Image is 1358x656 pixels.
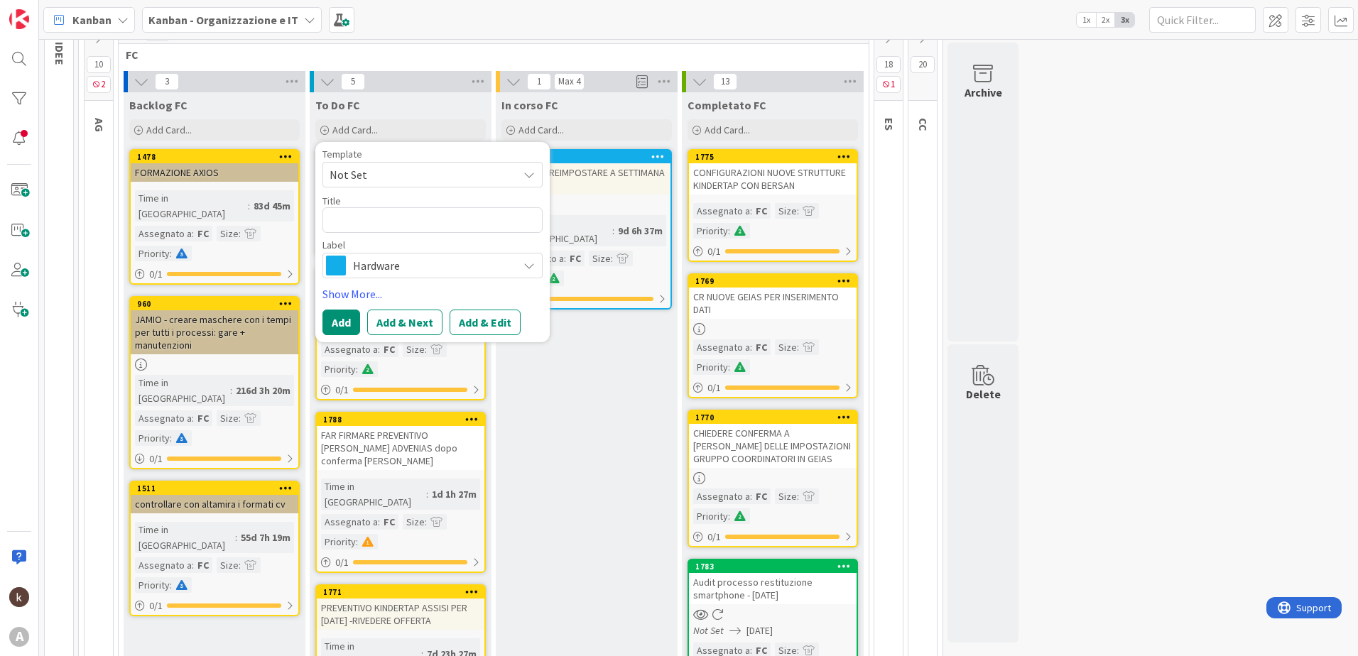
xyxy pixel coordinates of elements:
[527,73,551,90] span: 1
[148,13,298,27] b: Kanban - Organizzazione e IT
[239,557,241,573] span: :
[135,375,230,406] div: Time in [GEOGRAPHIC_DATA]
[746,623,773,638] span: [DATE]
[217,410,239,426] div: Size
[752,488,771,504] div: FC
[380,514,398,530] div: FC
[689,163,857,195] div: CONFIGURAZIONI NUOVE STRUTTURE KINDERTAP CON BERSAN
[693,624,724,637] i: Not Set
[750,339,752,355] span: :
[695,152,857,162] div: 1775
[916,118,930,131] span: CC
[332,124,378,136] span: Add Card...
[378,341,380,357] span: :
[330,165,507,184] span: Not Set
[315,98,360,112] span: To Do FC
[322,195,341,207] label: Title
[239,410,241,426] span: :
[775,488,797,504] div: Size
[135,430,170,446] div: Priority
[9,9,29,29] img: Visit kanbanzone.com
[425,341,427,357] span: :
[317,426,484,470] div: FAR FIRMARE PREVENTIVO [PERSON_NAME] ADVENIAS dopo conferma [PERSON_NAME]
[689,560,857,604] div: 1783Audit processo restituzione smartphone - [DATE]
[566,251,585,266] div: FC
[688,98,766,112] span: Completato FC
[518,124,564,136] span: Add Card...
[135,226,192,241] div: Assegnato a
[149,598,163,613] span: 0 / 1
[317,554,484,572] div: 0/1
[149,267,163,282] span: 0 / 1
[230,383,232,398] span: :
[693,203,750,219] div: Assegnato a
[149,452,163,466] span: 0 / 1
[170,246,172,261] span: :
[317,586,484,598] div: 1771
[170,577,172,593] span: :
[564,251,566,266] span: :
[131,482,298,513] div: 1511controllare con altamira i formati cv
[612,223,614,239] span: :
[237,530,294,545] div: 55d 7h 19m
[689,573,857,604] div: Audit processo restituzione smartphone - [DATE]
[321,514,378,530] div: Assegnato a
[797,488,799,504] span: :
[450,310,521,335] button: Add & Edit
[146,124,192,136] span: Add Card...
[322,149,362,159] span: Template
[689,560,857,573] div: 1783
[693,488,750,504] div: Assegnato a
[707,244,721,259] span: 0 / 1
[129,149,300,285] a: 1478FORMAZIONE AXIOSTime in [GEOGRAPHIC_DATA]:83d 45mAssegnato a:FCSize:Priority:0/1
[705,124,750,136] span: Add Card...
[689,275,857,288] div: 1769
[92,118,107,132] span: AG
[713,73,737,90] span: 13
[966,386,1001,403] div: Delete
[131,310,298,354] div: JAMIO - creare maschere con i tempi per tutti i processi: gare + manutenzioni
[72,11,112,28] span: Kanban
[192,410,194,426] span: :
[1115,13,1134,27] span: 3x
[217,226,239,241] div: Size
[137,152,298,162] div: 1478
[503,151,670,195] div: 171320 TEL DA REIMPOSTARE A SETTIMANA - [DATE]
[135,557,192,573] div: Assegnato a
[131,151,298,163] div: 1478
[131,297,298,354] div: 960JAMIO - creare maschere con i tempi per tutti i processi: gare + manutenzioni
[689,275,857,319] div: 1769CR NUOVE GEIAS PER INSERIMENTO DATI
[501,98,558,112] span: In corso FC
[688,410,858,547] a: 1770CHIEDERE CONFERMA A [PERSON_NAME] DELLE IMPOSTAZIONI GRUPPO COORDINATORI IN GEIASAssegnato a:...
[126,48,851,62] span: FC
[235,530,237,545] span: :
[217,557,239,573] div: Size
[689,411,857,424] div: 1770
[317,586,484,630] div: 1771PREVENTIVO KINDERTAP ASSISI PER [DATE] -RIVEDERE OFFERTA
[321,341,378,357] div: Assegnato a
[317,413,484,470] div: 1788FAR FIRMARE PREVENTIVO [PERSON_NAME] ADVENIAS dopo conferma [PERSON_NAME]
[135,246,170,261] div: Priority
[689,528,857,546] div: 0/1
[321,479,426,510] div: Time in [GEOGRAPHIC_DATA]
[135,410,192,426] div: Assegnato a
[695,276,857,286] div: 1769
[315,412,486,573] a: 1788FAR FIRMARE PREVENTIVO [PERSON_NAME] ADVENIAS dopo conferma [PERSON_NAME]Time in [GEOGRAPHIC_...
[689,411,857,468] div: 1770CHIEDERE CONFERMA A [PERSON_NAME] DELLE IMPOSTAZIONI GRUPPO COORDINATORI IN GEIAS
[1149,7,1256,33] input: Quick Filter...
[693,359,728,375] div: Priority
[137,483,298,493] div: 1511
[689,151,857,163] div: 1775
[611,251,613,266] span: :
[317,598,484,630] div: PREVENTIVO KINDERTAP ASSISI PER [DATE] -RIVEDERE OFFERTA
[356,361,358,377] span: :
[135,522,235,553] div: Time in [GEOGRAPHIC_DATA]
[322,240,345,250] span: Label
[614,223,666,239] div: 9d 6h 37m
[728,508,730,524] span: :
[503,151,670,163] div: 1713
[131,266,298,283] div: 0/1
[155,73,179,90] span: 3
[378,514,380,530] span: :
[689,288,857,319] div: CR NUOVE GEIAS PER INSERIMENTO DATI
